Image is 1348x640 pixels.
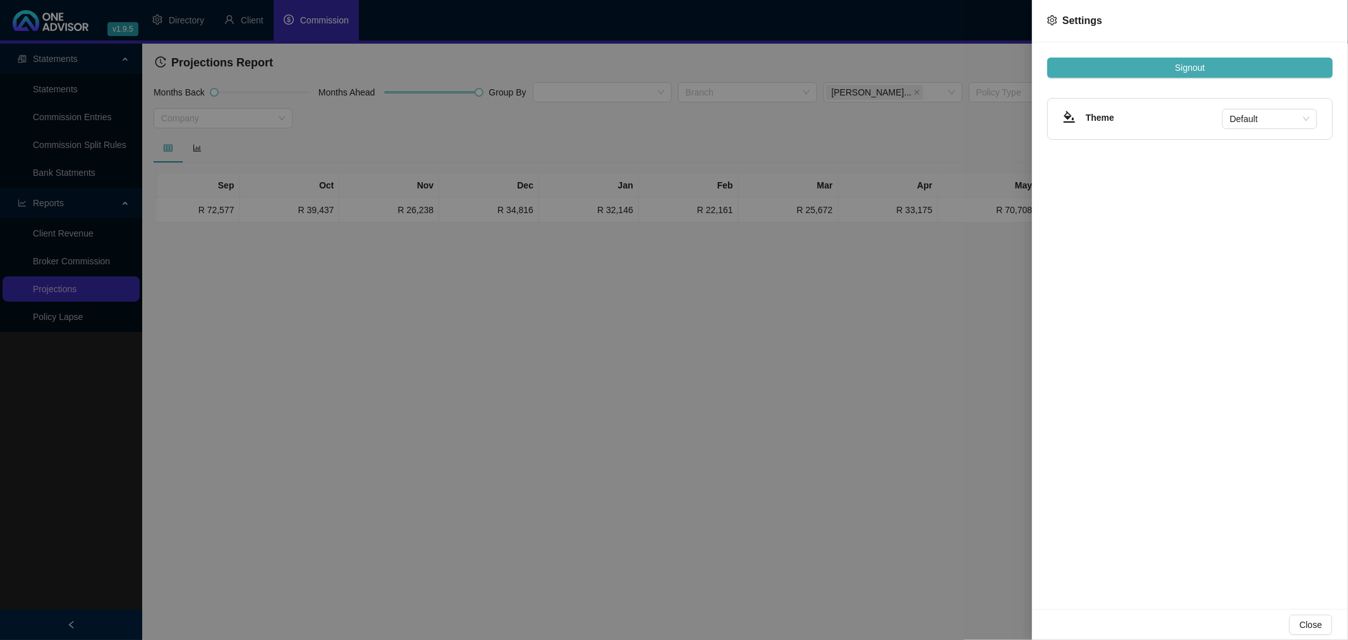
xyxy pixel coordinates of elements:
button: Signout [1047,58,1333,78]
span: setting [1047,15,1057,25]
button: Close [1289,615,1332,635]
span: Settings [1062,15,1102,26]
span: Default [1230,109,1309,128]
h4: Theme [1086,111,1222,125]
span: Close [1299,618,1322,632]
span: bg-colors [1063,111,1076,123]
span: Signout [1175,61,1205,75]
